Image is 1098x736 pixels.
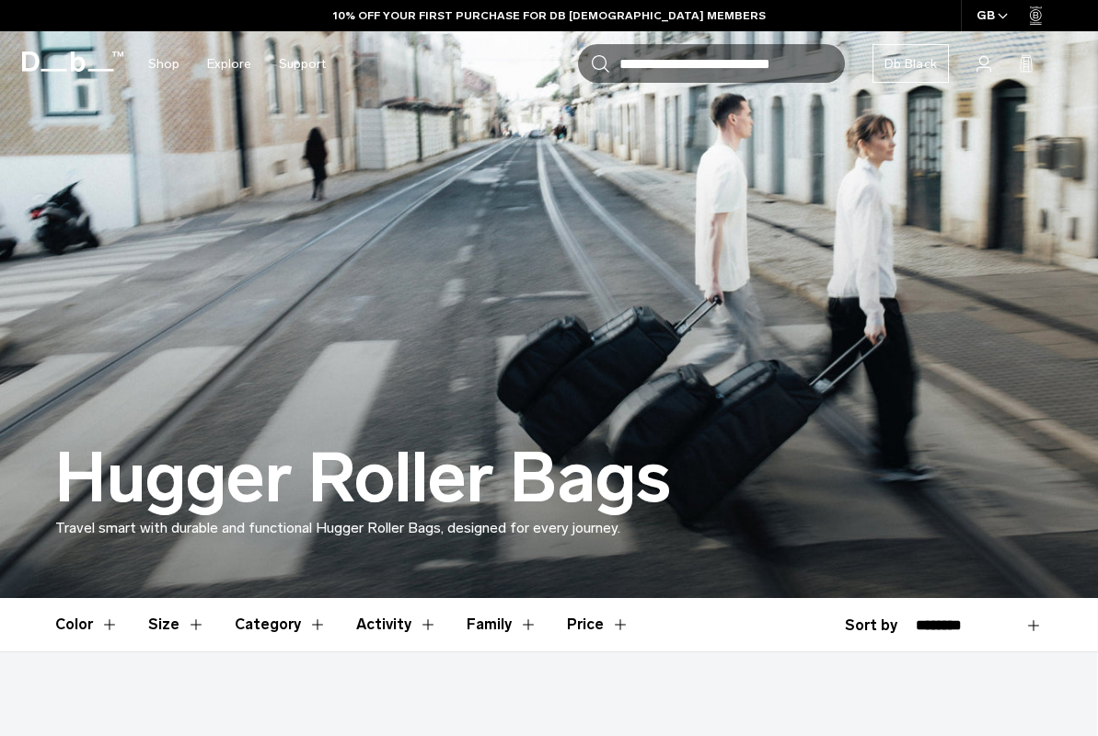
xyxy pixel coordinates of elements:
[55,598,119,651] button: Toggle Filter
[567,598,630,651] button: Toggle Price
[55,441,671,517] h1: Hugger Roller Bags
[356,598,437,651] button: Toggle Filter
[467,598,537,651] button: Toggle Filter
[207,31,251,97] a: Explore
[148,31,179,97] a: Shop
[134,31,340,97] nav: Main Navigation
[55,519,620,536] span: Travel smart with durable and functional Hugger Roller Bags, designed for every journey.
[148,598,205,651] button: Toggle Filter
[873,44,949,83] a: Db Black
[333,7,766,24] a: 10% OFF YOUR FIRST PURCHASE FOR DB [DEMOGRAPHIC_DATA] MEMBERS
[235,598,327,651] button: Toggle Filter
[279,31,326,97] a: Support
